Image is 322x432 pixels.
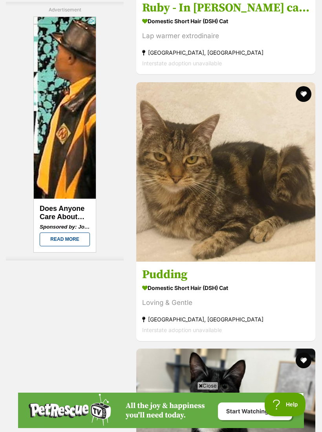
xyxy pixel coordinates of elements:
[142,314,309,325] strong: [GEOGRAPHIC_DATA], [GEOGRAPHIC_DATA]
[265,393,306,416] iframe: Help Scout Beacon - Open
[142,48,309,58] strong: [GEOGRAPHIC_DATA], [GEOGRAPHIC_DATA]
[142,60,222,67] span: Interstate adoption unavailable
[197,382,218,390] span: Close
[18,393,304,428] iframe: Advertisement
[136,261,315,341] a: Pudding Domestic Short Hair (DSH) Cat Loving & Gentle [GEOGRAPHIC_DATA], [GEOGRAPHIC_DATA] Inters...
[142,16,309,27] strong: Domestic Short Hair (DSH) Cat
[6,2,124,260] div: Advertisement
[142,1,309,16] h3: Ruby - In [PERSON_NAME] care in [GEOGRAPHIC_DATA]
[142,31,309,42] div: Lap warmer extrodinaire
[142,297,309,308] div: Loving & Gentle
[296,353,311,368] button: favourite
[33,17,96,253] iframe: Advertisement
[136,82,315,262] img: Pudding - Domestic Short Hair (DSH) Cat
[296,86,311,102] button: favourite
[142,327,222,333] span: Interstate adoption unavailable
[142,282,309,294] strong: Domestic Short Hair (DSH) Cat
[142,267,309,282] h3: Pudding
